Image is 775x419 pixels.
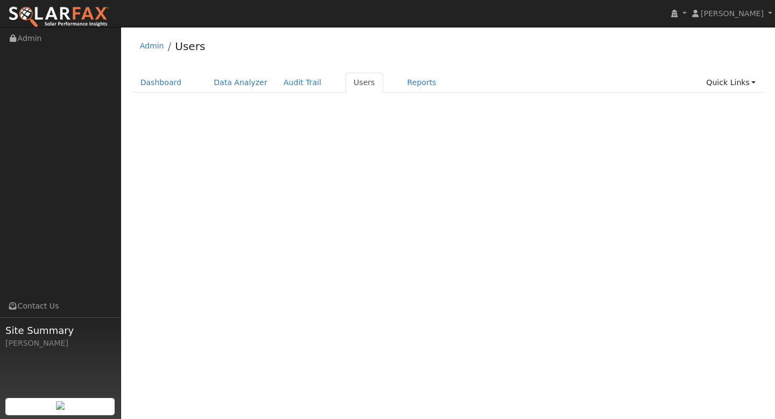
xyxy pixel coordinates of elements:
[140,41,164,50] a: Admin
[8,6,109,29] img: SolarFax
[701,9,764,18] span: [PERSON_NAME]
[5,338,115,349] div: [PERSON_NAME]
[698,73,764,93] a: Quick Links
[132,73,190,93] a: Dashboard
[276,73,329,93] a: Audit Trail
[346,73,383,93] a: Users
[399,73,445,93] a: Reports
[175,40,205,53] a: Users
[5,323,115,338] span: Site Summary
[206,73,276,93] a: Data Analyzer
[56,401,65,410] img: retrieve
